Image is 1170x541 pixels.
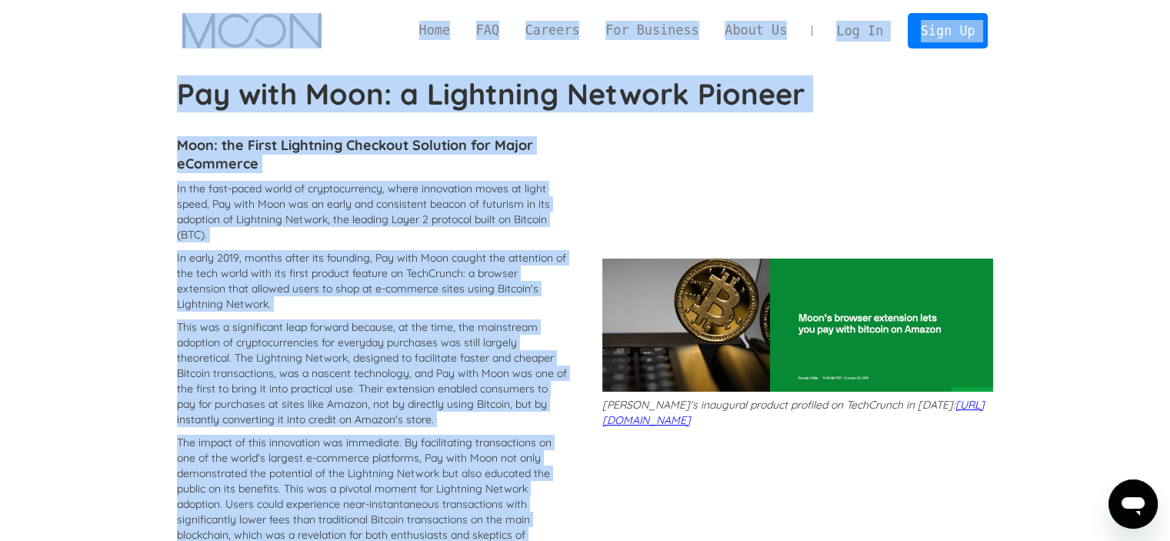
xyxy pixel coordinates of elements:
a: Sign Up [908,13,988,48]
a: FAQ [463,21,512,40]
a: Home [406,21,463,40]
a: [URL][DOMAIN_NAME] [602,398,985,427]
p: In the fast-paced world of cryptocurrency, where innovation moves at light speed, Pay with Moon w... [177,181,568,242]
h4: Moon: the First Lightning Checkout Solution for Major eCommerce [177,136,568,173]
p: [PERSON_NAME]'s inaugural product profiled on TechCrunch in [DATE]: [602,397,993,428]
a: home [182,13,322,48]
p: This was a significant leap forward because, at the time, the mainstream adoption of cryptocurren... [177,319,568,427]
a: Log In [824,14,896,48]
a: Careers [512,21,592,40]
a: About Us [712,21,800,40]
h1: Pay with Moon: a Lightning Network Pioneer [177,77,993,111]
a: For Business [592,21,712,40]
img: Moon Logo [182,13,322,48]
p: In early 2019, months after its founding, Pay with Moon caught the attention of the tech world wi... [177,250,568,312]
iframe: Button to launch messaging window [1108,479,1158,529]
